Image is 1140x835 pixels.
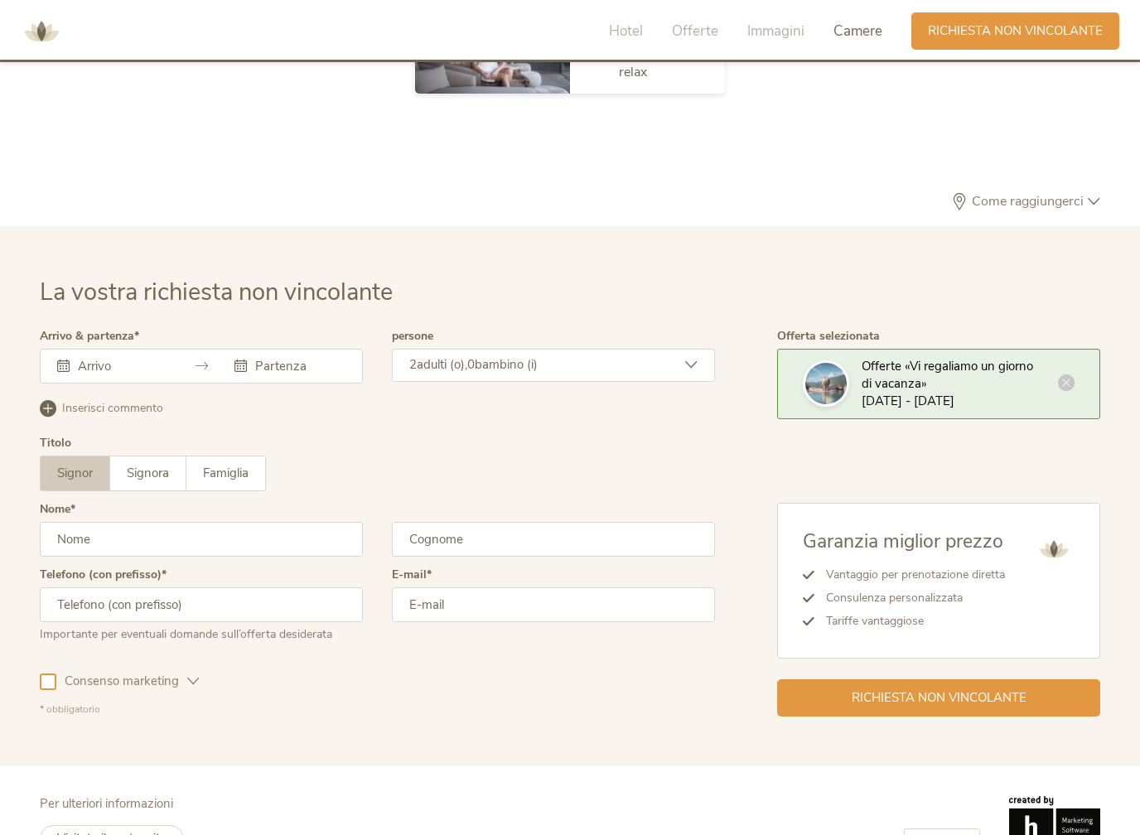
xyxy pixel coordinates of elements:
li: Tariffe vantaggiose [814,610,1005,633]
label: persone [392,331,433,342]
div: * obbligatorio [40,702,715,717]
span: Inserisci commento [62,400,163,417]
span: Camere [833,22,882,41]
label: Nome [40,504,75,515]
span: 2 [409,356,417,373]
span: Signora [127,465,169,481]
span: Come raggiungerci [968,195,1088,208]
span: Offerte «Vi regaliamo un giorno di vacanza» [862,358,1033,392]
a: AMONTI & LUNARIS Wellnessresort [17,25,66,36]
span: adulti (o), [417,356,467,373]
span: [DATE] - [DATE] [862,393,954,409]
span: La vostra richiesta non vincolante [40,276,393,308]
input: Nome [40,522,363,557]
input: Telefono (con prefisso) [40,587,363,622]
span: Immagini [747,22,804,41]
div: Importante per eventuali domande sull’offerta desiderata [40,622,363,643]
label: Telefono (con prefisso) [40,569,167,581]
span: Richiesta non vincolante [852,689,1026,707]
input: Cognome [392,522,715,557]
input: Arrivo [74,358,168,374]
label: E-mail [392,569,432,581]
span: Offerte [672,22,718,41]
span: Richiesta non vincolante [928,22,1103,40]
input: E-mail [392,587,715,622]
span: bambino (i) [475,356,538,373]
span: Garanzia miglior prezzo [803,529,1003,554]
label: Arrivo & partenza [40,331,139,342]
span: Hotel [609,22,643,41]
img: AMONTI & LUNARIS Wellnessresort [1033,529,1075,570]
span: Famiglia [203,465,249,481]
span: Consenso marketing [56,673,187,690]
li: Vantaggio per prenotazione diretta [814,563,1005,586]
input: Partenza [251,358,345,374]
span: Offerta selezionata [777,328,880,344]
img: AMONTI & LUNARIS Wellnessresort [17,7,66,56]
span: Per ulteriori informazioni [40,795,173,812]
div: Titolo [40,437,71,449]
span: relax [619,63,647,81]
li: Consulenza personalizzata [814,586,1005,610]
span: Signor [57,465,93,481]
span: 0 [467,356,475,373]
img: La vostra richiesta non vincolante [805,363,847,404]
